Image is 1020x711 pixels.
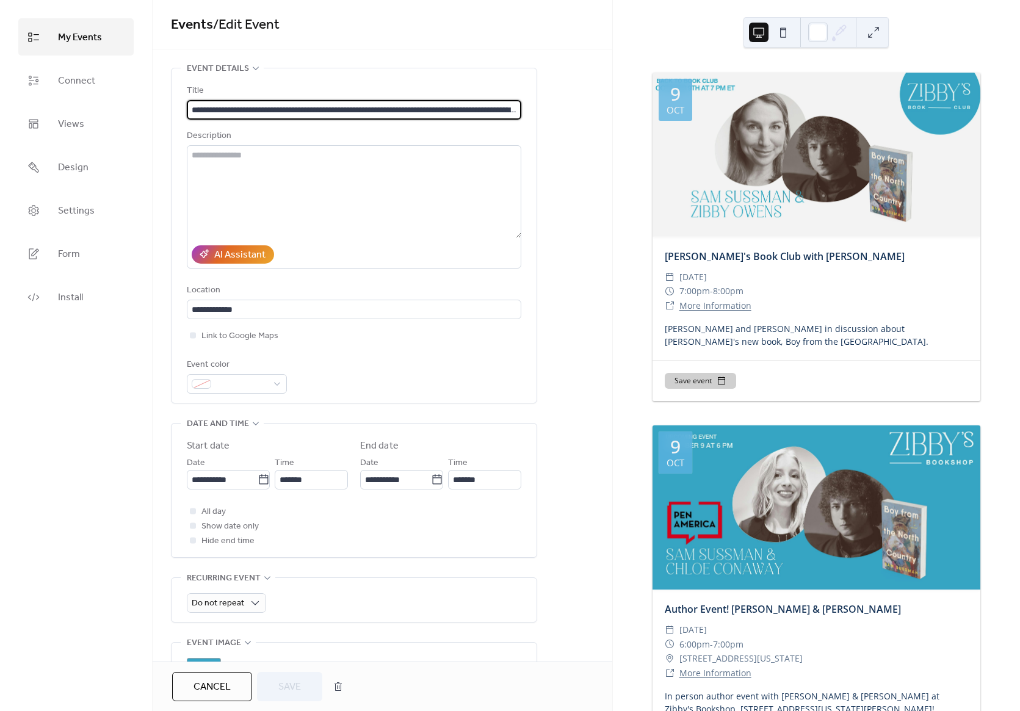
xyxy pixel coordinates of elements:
span: Date [360,456,378,471]
span: Design [58,158,89,177]
div: Start date [187,439,230,453]
span: [DATE] [679,270,707,284]
span: Form [58,245,80,264]
span: Event image [187,636,241,651]
div: ​ [665,284,675,298]
a: Author Event! [PERSON_NAME] & [PERSON_NAME] [665,602,901,616]
span: Views [58,115,84,134]
div: Description [187,129,519,143]
span: - [710,284,713,298]
span: Recurring event [187,571,261,586]
span: 7:00pm [679,284,710,298]
button: Save event [665,373,736,389]
a: More Information [679,300,751,311]
span: Time [448,456,468,471]
span: Time [275,456,294,471]
a: My Events [18,18,134,56]
a: Events [171,12,213,38]
div: ​ [665,637,675,652]
div: [PERSON_NAME] and [PERSON_NAME] in discussion about [PERSON_NAME]'s new book, Boy from the [GEOGR... [653,322,980,348]
div: 9 [670,438,681,456]
div: Location [187,283,519,298]
button: Cancel [172,672,252,701]
span: 8:00pm [713,284,743,298]
div: Event color [187,358,284,372]
span: Install [58,288,83,307]
span: Date and time [187,417,249,431]
a: Design [18,148,134,186]
span: - [710,637,713,652]
div: 9 [670,85,681,103]
div: End date [360,439,399,453]
div: ​ [665,666,675,680]
button: AI Assistant [192,245,274,264]
span: Hide end time [201,534,255,549]
span: Show date only [201,519,259,534]
div: ; [187,658,221,692]
a: Views [18,105,134,142]
span: / Edit Event [213,12,280,38]
a: [PERSON_NAME]'s Book Club with [PERSON_NAME] [665,250,905,263]
div: ​ [665,623,675,637]
a: More Information [679,667,751,679]
div: Title [187,84,519,98]
span: All day [201,505,226,519]
span: Link to Google Maps [201,329,278,344]
a: Settings [18,192,134,229]
div: Oct [667,458,684,467]
span: Do not repeat [192,595,244,612]
span: 7:00pm [713,637,743,652]
div: AI Assistant [214,248,266,262]
div: ​ [665,270,675,284]
span: Date [187,456,205,471]
div: ​ [665,651,675,666]
span: [DATE] [679,623,707,637]
span: Cancel [194,680,231,695]
span: Settings [58,201,95,220]
span: [STREET_ADDRESS][US_STATE] [679,651,803,666]
span: Event details [187,62,249,76]
a: Form [18,235,134,272]
a: Install [18,278,134,316]
span: 6:00pm [679,637,710,652]
span: Connect [58,71,95,90]
a: Connect [18,62,134,99]
div: ​ [665,298,675,313]
div: Oct [667,106,684,115]
span: My Events [58,28,102,47]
